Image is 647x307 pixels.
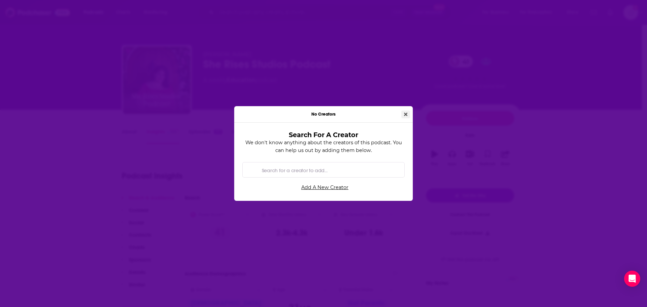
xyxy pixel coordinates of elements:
div: No Creators [234,106,413,123]
button: Close [401,111,410,118]
a: Add A New Creator [245,182,405,193]
h3: Search For A Creator [253,131,394,139]
p: We don't know anything about the creators of this podcast. You can help us out by adding them below. [242,139,405,154]
div: Search by entity type [242,162,405,178]
div: Open Intercom Messenger [624,271,640,287]
input: Search for a creator to add... [259,162,399,178]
